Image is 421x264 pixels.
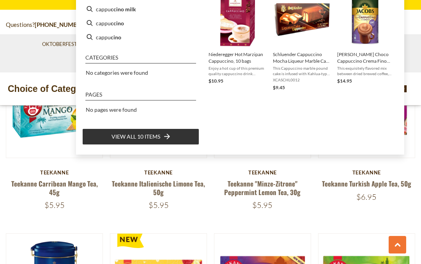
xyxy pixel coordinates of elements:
[82,16,199,30] li: cappuccino
[356,192,377,202] span: $6.95
[209,65,267,76] span: Enjoy a hot cup of this premium quality cappuccino drink containig coffee, cocoa and milk powders...
[110,169,207,176] div: Teekanne
[42,40,82,49] a: Oktoberfest
[85,92,196,100] li: Pages
[111,5,136,14] b: ccino milk
[82,128,199,145] li: View all 10 items
[82,30,199,44] li: cappucino
[252,200,272,210] span: $5.95
[6,62,103,158] img: Teekanne Carribean Mango Tea, 45g
[337,65,395,76] span: This exquisitely flavored mix between dried brewed coffee, milk and cocoa powder makes a tasty an...
[112,179,205,197] a: Teekanne Italienische Limone Tea, 50g
[86,106,137,113] span: No pages were found
[149,200,169,210] span: $5.95
[111,33,121,42] b: cino
[224,179,301,197] a: Teekanne "Minze-Zitrone" Peppermint Lemon Tea, 30g
[35,21,87,28] a: [PHONE_NUMBER]
[337,78,352,84] span: $14.95
[273,84,285,90] span: $9.45
[322,179,411,188] a: Teekanne Turkish Apple Tea, 50g
[85,55,196,63] li: Categories
[44,200,65,210] span: $5.95
[86,69,148,76] span: No categories were found
[273,65,331,76] span: This Cappuccino marble pound cake is infused with Kahlua-type liquor which is destined to please ...
[209,78,223,84] span: $10.95
[318,169,415,176] div: Teekanne
[209,51,267,64] span: Niederegger Hot Marzipan Cappuccino, 10 bags
[273,51,331,64] span: Schluender Cappuccino Mocha Liqueur Marble Cake 14 oz
[337,51,395,64] span: [PERSON_NAME] Choco Cappuccino Crema Fino 500g
[6,169,103,176] div: Teekanne
[273,77,331,83] span: XCASCHL0012
[214,169,311,176] div: Teekanne
[82,2,199,16] li: cappuccino milk
[111,19,124,28] b: ccino
[111,132,160,141] span: View all 10 items
[6,20,92,30] p: Questions?
[11,179,98,197] a: Teekanne Carribean Mango Tea, 45g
